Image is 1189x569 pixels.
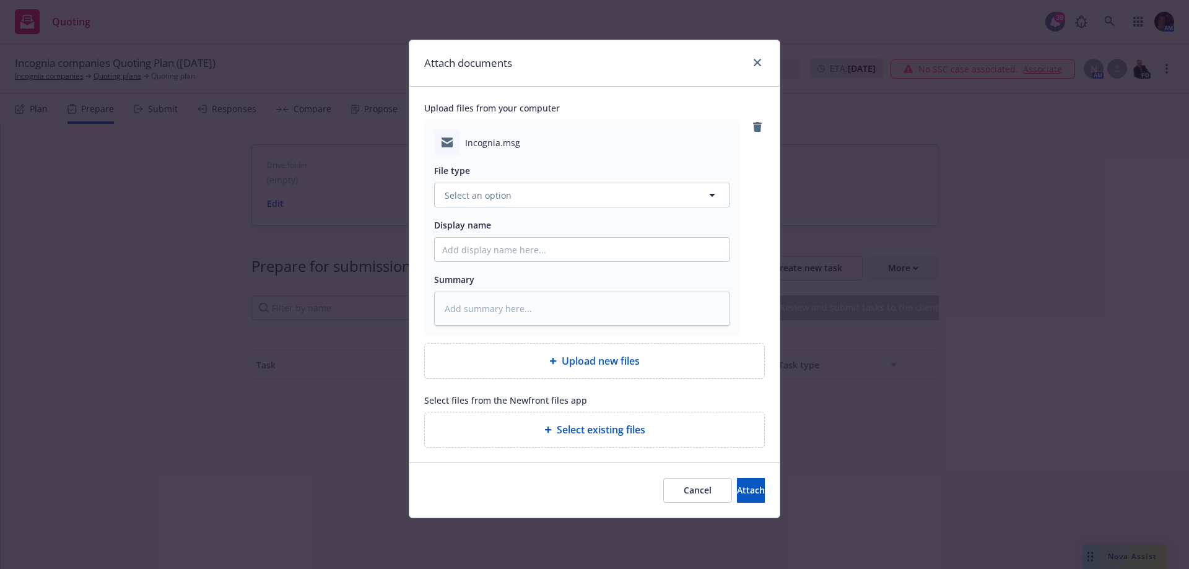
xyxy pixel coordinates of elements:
[737,478,765,503] button: Attach
[750,55,765,70] a: close
[445,189,512,202] span: Select an option
[684,484,712,496] span: Cancel
[434,274,474,285] span: Summary
[424,412,765,448] div: Select existing files
[424,343,765,379] div: Upload new files
[424,55,512,71] h1: Attach documents
[663,478,732,503] button: Cancel
[465,136,520,149] span: Incognia.msg
[750,119,765,134] a: remove
[434,219,491,231] span: Display name
[424,394,765,407] span: Select files from the Newfront files app
[562,354,640,368] span: Upload new files
[424,102,765,115] span: Upload files from your computer
[737,484,765,496] span: Attach
[434,183,730,207] button: Select an option
[557,422,645,437] span: Select existing files
[434,165,470,176] span: File type
[435,238,730,261] input: Add display name here...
